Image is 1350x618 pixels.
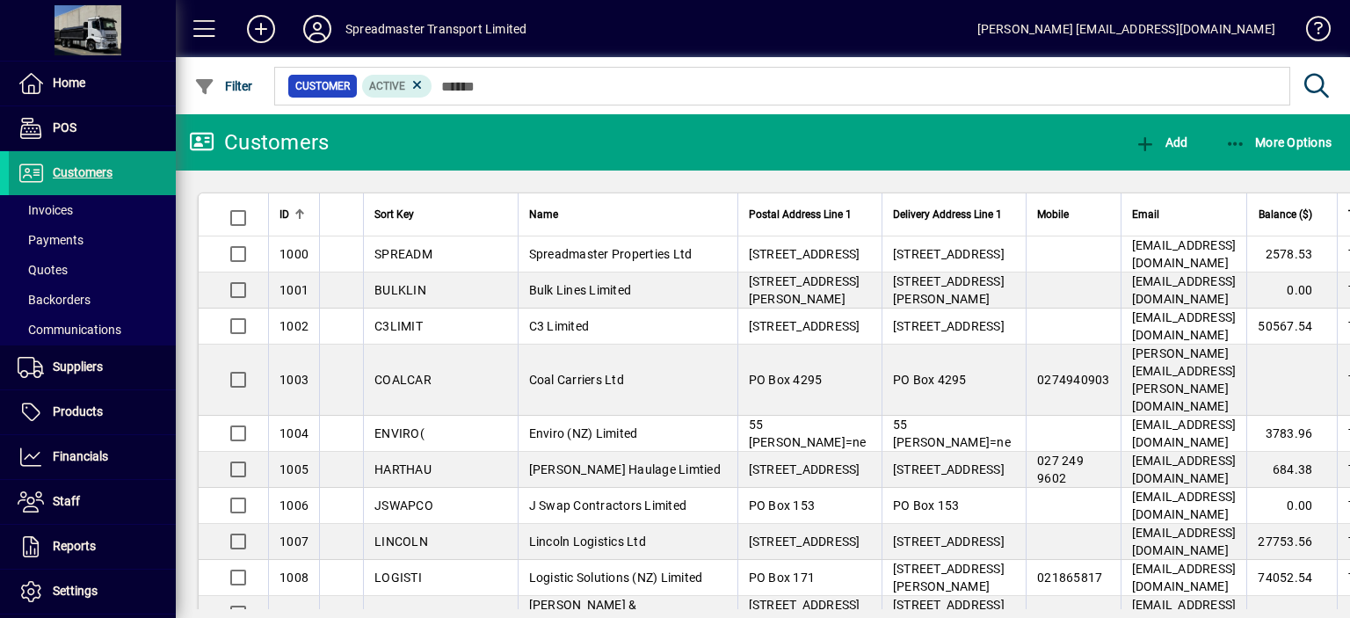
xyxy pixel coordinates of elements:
span: Home [53,76,85,90]
span: [STREET_ADDRESS] [893,247,1005,261]
span: Filter [194,79,253,93]
span: LOGISTI [374,571,422,585]
span: LINCOLN [374,534,428,549]
span: Enviro (NZ) Limited [529,426,638,440]
span: [STREET_ADDRESS] [749,319,860,333]
span: Name [529,205,558,224]
span: POS [53,120,76,135]
div: [PERSON_NAME] [EMAIL_ADDRESS][DOMAIN_NAME] [977,15,1275,43]
span: Balance ($) [1259,205,1312,224]
div: Mobile [1037,205,1110,224]
button: Add [233,13,289,45]
span: 021865817 [1037,571,1102,585]
span: 1003 [279,373,308,387]
a: Home [9,62,176,105]
span: Customers [53,165,112,179]
span: Reports [53,539,96,553]
span: Settings [53,584,98,598]
span: [STREET_ADDRESS] [893,319,1005,333]
span: Quotes [18,263,68,277]
td: 27753.56 [1246,524,1337,560]
a: Backorders [9,285,176,315]
a: Communications [9,315,176,345]
span: Postal Address Line 1 [749,205,852,224]
span: Delivery Address Line 1 [893,205,1002,224]
span: Payments [18,233,83,247]
span: J Swap Contractors Limited [529,498,687,513]
button: More Options [1221,127,1337,158]
span: [STREET_ADDRESS][PERSON_NAME] [893,562,1005,593]
button: Add [1130,127,1192,158]
span: BULKLIN [374,283,426,297]
span: [EMAIL_ADDRESS][DOMAIN_NAME] [1132,562,1237,593]
td: 50567.54 [1246,309,1337,345]
span: ENVIRO( [374,426,425,440]
span: HARTHAU [374,462,432,476]
div: Name [529,205,727,224]
span: [PERSON_NAME][EMAIL_ADDRESS][PERSON_NAME][DOMAIN_NAME] [1132,346,1237,413]
span: [STREET_ADDRESS] [749,534,860,549]
span: More Options [1225,135,1332,149]
span: PO Box 4295 [749,373,823,387]
a: POS [9,106,176,150]
a: Payments [9,225,176,255]
td: 3783.96 [1246,416,1337,452]
span: [STREET_ADDRESS] [749,462,860,476]
span: Customer [295,77,350,95]
a: Invoices [9,195,176,225]
div: Spreadmaster Transport Limited [345,15,526,43]
span: [EMAIL_ADDRESS][DOMAIN_NAME] [1132,274,1237,306]
span: Sort Key [374,205,414,224]
span: Communications [18,323,121,337]
span: Mobile [1037,205,1069,224]
span: Staff [53,494,80,508]
span: Invoices [18,203,73,217]
span: Email [1132,205,1159,224]
span: 1000 [279,247,308,261]
span: 027 249 9602 [1037,454,1084,485]
div: Email [1132,205,1237,224]
span: [EMAIL_ADDRESS][DOMAIN_NAME] [1132,526,1237,557]
div: ID [279,205,308,224]
span: 1005 [279,462,308,476]
a: Staff [9,480,176,524]
span: Active [369,80,405,92]
span: [STREET_ADDRESS][PERSON_NAME] [749,274,860,306]
span: PO Box 171 [749,571,816,585]
span: COALCAR [374,373,432,387]
span: PO Box 153 [749,498,816,513]
span: 1001 [279,283,308,297]
span: [STREET_ADDRESS][PERSON_NAME] [893,274,1005,306]
div: Customers [189,128,329,156]
a: Products [9,390,176,434]
a: Quotes [9,255,176,285]
a: Settings [9,570,176,614]
span: [PERSON_NAME] Haulage Limtied [529,462,721,476]
td: 0.00 [1246,273,1337,309]
span: Add [1135,135,1187,149]
span: C3 Limited [529,319,590,333]
span: Backorders [18,293,91,307]
a: Suppliers [9,345,176,389]
span: 1004 [279,426,308,440]
a: Financials [9,435,176,479]
span: 1008 [279,571,308,585]
span: [STREET_ADDRESS] [749,247,860,261]
span: Products [53,404,103,418]
span: PO Box 153 [893,498,960,513]
span: SPREADM [374,247,432,261]
td: 0.00 [1246,488,1337,524]
span: [STREET_ADDRESS] [893,462,1005,476]
span: Financials [53,449,108,463]
span: PO Box 4295 [893,373,967,387]
span: [STREET_ADDRESS] [893,534,1005,549]
span: 1007 [279,534,308,549]
span: ID [279,205,289,224]
span: 1006 [279,498,308,513]
span: Suppliers [53,360,103,374]
span: [EMAIL_ADDRESS][DOMAIN_NAME] [1132,454,1237,485]
td: 74052.54 [1246,560,1337,596]
span: C3LIMIT [374,319,423,333]
button: Profile [289,13,345,45]
span: Logistic Solutions (NZ) Limited [529,571,703,585]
